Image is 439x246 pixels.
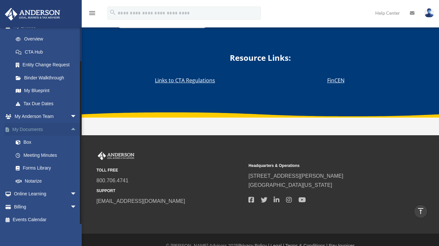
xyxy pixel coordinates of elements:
[9,149,87,162] a: Meeting Minutes
[9,162,87,175] a: Forms Library
[9,58,87,72] a: Entity Change Request
[96,188,244,194] small: SUPPORT
[5,123,87,136] a: My Documentsarrow_drop_up
[5,188,87,201] a: Online Learningarrow_drop_down
[88,11,96,17] a: menu
[9,84,87,97] a: My Blueprint
[9,33,87,46] a: Overview
[248,162,396,169] small: Headquarters & Operations
[424,8,434,18] img: User Pic
[70,110,83,123] span: arrow_drop_down
[70,200,83,214] span: arrow_drop_down
[70,123,83,136] span: arrow_drop_up
[96,167,244,174] small: TOLL FREE
[96,178,128,183] a: 800.706.4741
[155,76,215,85] p: Links to CTA Regulations
[70,188,83,201] span: arrow_drop_down
[248,173,343,179] a: [STREET_ADDRESS][PERSON_NAME]
[96,152,136,160] img: Anderson Advisors Platinum Portal
[9,97,87,110] a: Tax Due Dates
[417,207,425,215] i: vertical_align_top
[88,9,96,17] i: menu
[9,45,83,58] a: CTA Hub
[414,205,428,218] a: vertical_align_top
[5,200,87,213] a: Billingarrow_drop_down
[248,182,332,188] a: [GEOGRAPHIC_DATA][US_STATE]
[3,8,62,21] img: Anderson Advisors Platinum Portal
[9,71,87,84] a: Binder Walkthrough
[175,51,346,65] p: Resource Links:
[327,76,345,85] p: FinCEN
[109,9,116,16] i: search
[96,198,185,204] a: [EMAIL_ADDRESS][DOMAIN_NAME]
[9,174,87,188] a: Notarize
[5,110,87,123] a: My Anderson Teamarrow_drop_down
[9,136,87,149] a: Box
[5,213,87,226] a: Events Calendar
